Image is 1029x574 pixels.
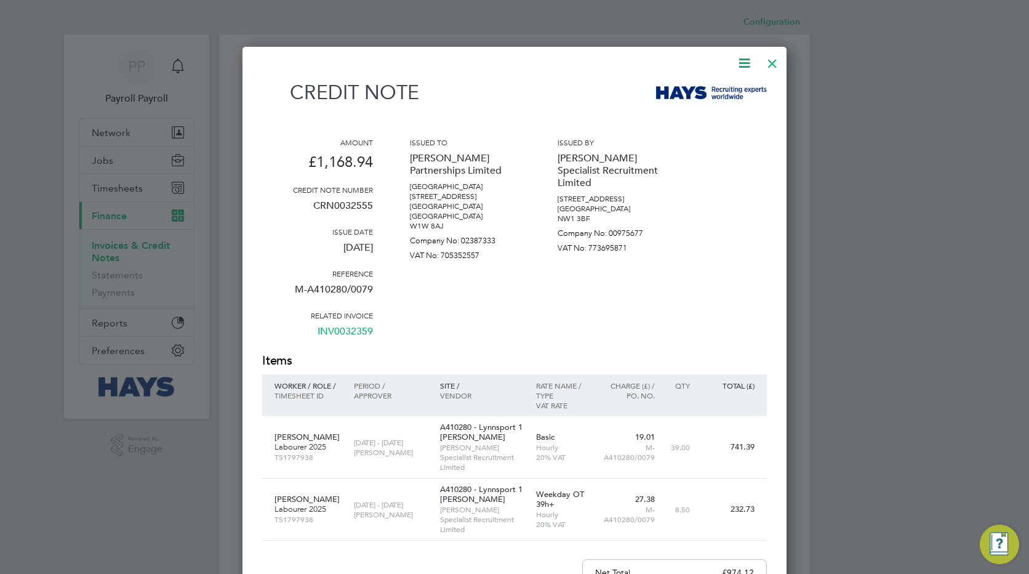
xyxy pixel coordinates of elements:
p: Po. No. [601,390,655,400]
h3: Issued to [410,137,521,147]
p: Approver [354,390,427,400]
p: Basic [536,432,590,442]
a: INV0032359 [318,320,373,352]
p: Charge (£) / [601,381,655,390]
p: M-A410280/0079 [262,278,373,310]
p: QTY [667,381,690,390]
p: VAT No: 773695871 [558,238,668,253]
p: A410280 - Lynnsport 1 [PERSON_NAME] [440,485,524,504]
p: TS1797938 [274,452,342,462]
p: [PERSON_NAME] Specialist Recruitment Limited [558,147,668,194]
p: Vendor [440,390,524,400]
p: Hourly [536,509,590,519]
button: Engage Resource Center [980,525,1019,564]
p: [GEOGRAPHIC_DATA] [558,204,668,214]
p: 20% VAT [536,519,590,529]
h3: Related invoice [262,310,373,320]
p: 39.00 [667,442,690,452]
p: TS1797938 [274,514,342,524]
p: [PERSON_NAME] Specialist Recruitment Limited [440,504,524,534]
p: Weekday OT 39h+ [536,490,590,509]
p: Total (£) [702,381,755,390]
p: Rate name / type [536,381,590,400]
h2: Items [262,352,767,370]
p: Labourer 2025 [274,504,342,514]
p: [STREET_ADDRESS] [410,192,521,201]
p: 20% VAT [536,452,590,462]
p: CRN0032555 [262,195,373,227]
h1: Credit note [262,81,419,104]
p: Company No: 02387333 [410,231,521,246]
p: [DATE] - [DATE] [354,499,427,509]
p: VAT rate [536,400,590,410]
h3: Issued by [558,137,668,147]
p: [PERSON_NAME] Specialist Recruitment Limited [440,442,524,472]
p: [DATE] - [DATE] [354,437,427,447]
p: [PERSON_NAME] [354,447,427,457]
h3: Issue date [262,227,373,236]
p: Period / [354,381,427,390]
p: VAT No: 705352557 [410,246,521,261]
p: W1W 8AJ [410,221,521,231]
img: hays-logo-remittance.png [656,86,767,99]
h3: Credit note number [262,185,373,195]
p: A410280 - Lynnsport 1 [PERSON_NAME] [440,422,524,442]
p: [PERSON_NAME] [274,432,342,442]
p: 8.50 [667,504,690,514]
p: Timesheet ID [274,390,342,400]
p: Company No: 00975677 [558,224,668,238]
p: 19.01 [601,432,655,442]
p: M-A410280/0079 [601,442,655,462]
p: Worker / Role / [274,381,342,390]
p: M-A410280/0079 [601,504,655,524]
p: £1,168.94 [262,147,373,185]
p: 232.73 [702,504,755,514]
p: Hourly [536,442,590,452]
p: [DATE] [262,236,373,269]
p: NW1 3BF [558,214,668,224]
p: [GEOGRAPHIC_DATA] [410,182,521,192]
p: [PERSON_NAME] [274,495,342,504]
p: 741.39 [702,442,755,452]
p: Labourer 2025 [274,442,342,452]
p: Site / [440,381,524,390]
p: [PERSON_NAME] Partnerships Limited [410,147,521,182]
p: [STREET_ADDRESS] [558,194,668,204]
p: [PERSON_NAME] [354,509,427,519]
h3: Reference [262,269,373,278]
p: [GEOGRAPHIC_DATA] [410,211,521,221]
h3: Amount [262,137,373,147]
p: [GEOGRAPHIC_DATA] [410,201,521,211]
p: 27.38 [601,495,655,504]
